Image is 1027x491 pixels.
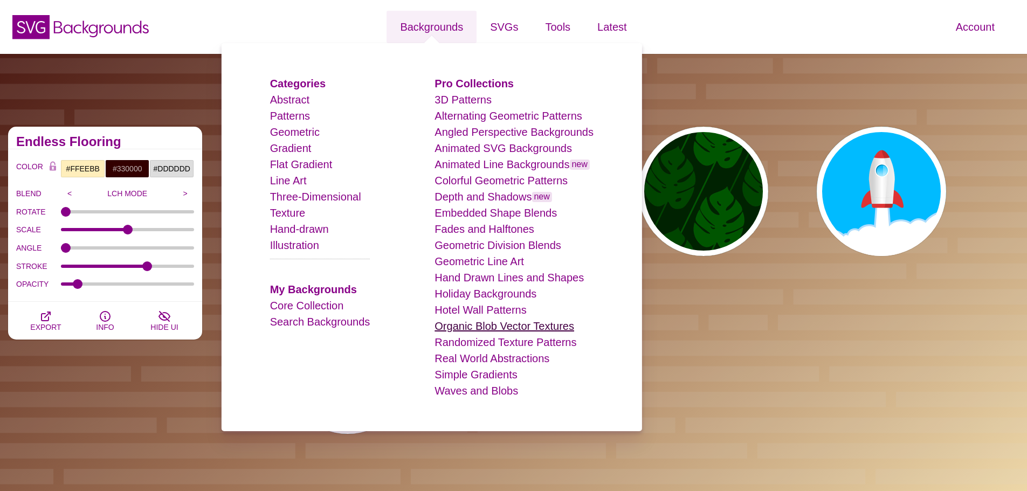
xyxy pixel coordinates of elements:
a: Hand Drawn Lines and Shapes [435,272,584,283]
a: Embedded Shape Blends [435,207,557,219]
label: COLOR [16,160,45,178]
label: OPACITY [16,277,61,291]
a: Illustration [270,239,319,251]
a: Hand-drawn [270,223,329,235]
a: Core Collection [270,300,344,312]
label: STROKE [16,259,61,273]
p: LCH MODE [79,189,177,198]
a: Randomized Texture Patterns [435,336,576,348]
a: Geometric Division Blends [435,239,561,251]
a: Geometric Line Art [435,255,524,267]
a: Categories [270,78,326,89]
a: Real World Abstractions [435,352,549,364]
h2: Endless Flooring [16,137,194,146]
a: Waves and Blobs [435,385,518,397]
a: Organic Blob Vector Textures [435,320,574,332]
label: ANGLE [16,241,61,255]
a: Tools [532,11,584,43]
span: new [569,160,589,170]
button: INFO [75,302,135,340]
a: Holiday Backgrounds [435,288,536,300]
label: SCALE [16,223,61,237]
a: Hotel Wall Patterns [435,304,526,316]
a: Fades and Halftones [435,223,534,235]
a: Search Backgrounds [270,316,370,328]
button: Monstera leaf illustration repeating pattern [639,127,768,256]
a: SVGs [477,11,532,43]
button: EXPORT [16,302,75,340]
a: Animated SVG Backgrounds [435,142,572,154]
a: Line Art [270,175,307,186]
a: Abstract [270,94,309,106]
a: Angled Perspective Backgrounds [435,126,594,138]
a: Alternating Geometric Patterns [435,110,582,122]
span: EXPORT [30,323,61,331]
a: Geometric [270,126,320,138]
a: Latest [584,11,640,43]
a: 3D Patterns [435,94,492,106]
a: Flat Gradient [270,158,333,170]
a: Account [942,11,1008,43]
a: Texture [270,207,306,219]
a: Depth and Shadowsnew [435,191,552,203]
button: HIDE UI [135,302,194,340]
a: My Backgrounds [270,283,357,295]
button: a vector illustration of a rocket taking off [817,127,946,256]
span: INFO [96,323,114,331]
label: BLEND [16,186,61,200]
label: ROTATE [16,205,61,219]
a: Gradient [270,142,312,154]
a: Pro Collections [435,78,514,89]
button: Color Lock [45,160,61,175]
input: > [176,185,194,202]
span: HIDE UI [150,323,178,331]
input: < [61,185,79,202]
a: Three-Dimensional [270,191,361,203]
a: Colorful Geometric Patterns [435,175,568,186]
a: Simple Gradients [435,369,517,381]
span: new [532,192,552,202]
a: Animated Line Backgroundsnew [435,158,590,170]
a: Patterns [270,110,310,122]
a: Backgrounds [387,11,477,43]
